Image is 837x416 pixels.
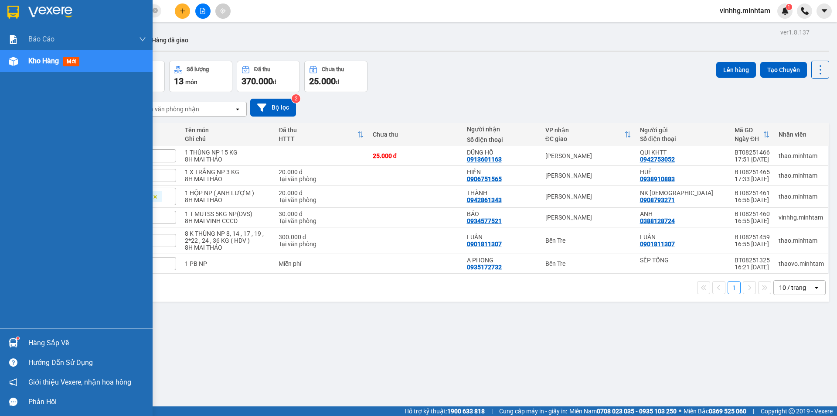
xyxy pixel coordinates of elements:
div: BT08251465 [735,168,770,175]
span: copyright [789,408,795,414]
span: Cung cấp máy in - giấy in: [499,406,567,416]
div: ĐC giao [545,135,624,142]
button: caret-down [817,3,832,19]
div: BT08251459 [735,234,770,241]
span: notification [9,378,17,386]
div: BT08251460 [735,210,770,217]
span: Hỗ trợ kỹ thuật: [405,406,485,416]
div: Chọn văn phòng nhận [139,105,199,113]
div: SẾP TỔNG [640,257,726,264]
div: Ghi chú [185,135,270,142]
span: 370.000 [242,76,273,86]
div: 0942861343 [467,196,502,203]
div: thao.minhtam [779,172,824,179]
div: 0934577521 [467,217,502,224]
div: Bến Tre [545,260,631,267]
div: HUÊ [640,168,726,175]
div: BT08251325 [735,257,770,264]
th: Toggle SortBy [274,123,368,146]
div: 8H MAI THẢO [185,156,270,163]
div: Nhãn [133,131,176,138]
span: close-circle [153,8,158,13]
button: 1 [728,281,741,294]
div: Phản hồi [28,395,146,409]
div: vinhhg.minhtam [779,214,824,221]
div: Hàng sắp về [28,337,146,350]
div: 8H MAI THẢO [185,244,270,251]
div: thaovo.minhtam [779,260,824,267]
span: Miền Bắc [684,406,746,416]
sup: 2 [292,94,300,103]
div: ver 1.8.137 [780,28,810,37]
div: QUI KHTT [640,149,726,156]
div: Người gửi [640,127,726,134]
div: thao.minhtam [779,237,824,244]
div: 8H MAI THẢO [185,196,270,203]
span: 1 THÙNG NP 7KG [27,61,92,71]
img: solution-icon [9,35,18,44]
span: SG08252910 [51,20,100,29]
div: 0901811307 [467,241,502,248]
span: đ [336,79,339,86]
sup: 1 [786,4,792,10]
div: [PERSON_NAME] [545,193,631,200]
div: Bến Tre [545,237,631,244]
div: [PERSON_NAME] [545,214,631,221]
span: 25.000 [309,76,336,86]
span: CTY AV - [18,39,79,45]
div: DŨNG HỒ [467,149,537,156]
div: Số lượng [187,66,209,72]
button: Bộ lọc [250,99,296,117]
span: đ [273,79,276,86]
span: message [9,398,17,406]
strong: 1900 633 818 [447,408,485,415]
div: thao.minhtam [779,152,824,159]
strong: PHIẾU TRẢ HÀNG [42,12,88,18]
div: Tại văn phòng [279,175,364,182]
div: 20.000 đ [279,189,364,196]
div: 30.000 đ [279,210,364,217]
div: Mã GD [735,127,763,134]
div: LUÂN [640,234,726,241]
th: Toggle SortBy [730,123,774,146]
div: 10 / trang [779,283,806,292]
span: [DATE]- [18,4,110,10]
div: Số điện thoại [467,136,537,143]
button: file-add [195,3,211,19]
div: HIỀN [467,168,537,175]
div: 0388128724 [640,217,675,224]
button: Số lượng13món [169,61,232,92]
sup: 1 [17,337,19,340]
div: Tại văn phòng [279,196,364,203]
th: Toggle SortBy [541,123,636,146]
div: VP nhận [545,127,624,134]
div: Ngày ĐH [735,135,763,142]
svg: open [234,106,241,113]
span: 13 [174,76,184,86]
span: caret-down [820,7,828,15]
img: phone-icon [801,7,809,15]
div: 20.000 đ [279,168,364,175]
div: 0938910883 [640,175,675,182]
div: 0935172732 [467,264,502,271]
div: Người nhận [467,126,537,133]
div: NK HỒNG ÂN [640,189,726,196]
span: Báo cáo [28,34,54,45]
div: [PERSON_NAME] [545,172,631,179]
div: 1 THÙNG NP 15 KG [185,149,270,156]
span: THÔNG- [23,55,44,61]
div: BT08251461 [735,189,770,196]
button: plus [175,3,190,19]
span: Ngày/ giờ gửi: [3,47,38,53]
span: Kho hàng [28,57,59,65]
img: warehouse-icon [9,338,18,347]
strong: 0369 525 060 [709,408,746,415]
div: thao.minhtam [779,193,824,200]
div: 1 PB NP [185,260,270,267]
div: Tại văn phòng [279,217,364,224]
div: 0913601163 [467,156,502,163]
span: món [185,79,197,86]
span: 1 [787,4,790,10]
div: Miễn phí [279,260,364,267]
span: mới [63,57,79,66]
